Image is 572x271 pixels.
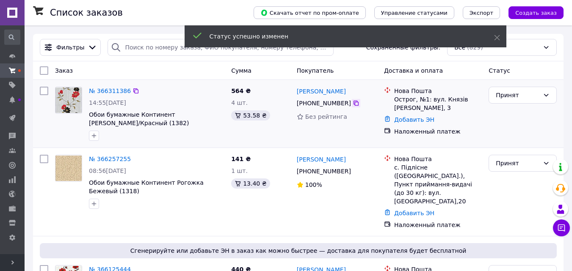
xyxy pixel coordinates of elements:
[394,221,482,229] div: Наложенный платеж
[496,90,539,100] div: Принят
[297,87,346,96] a: [PERSON_NAME]
[56,43,84,52] span: Фильтры
[394,163,482,205] div: с. Підлісне ([GEOGRAPHIC_DATA].), Пункт приймання-видачі (до 30 кг): вул. [GEOGRAPHIC_DATA],20
[231,178,270,189] div: 13.40 ₴
[89,167,126,174] span: 08:56[DATE]
[305,181,322,188] span: 100%
[500,9,564,16] a: Создать заказ
[553,219,570,236] button: Чат с покупателем
[89,156,131,162] a: № 366257255
[231,88,251,94] span: 564 ₴
[254,6,366,19] button: Скачать отчет по пром-оплате
[231,99,248,106] span: 4 шт.
[394,116,434,123] a: Добавить ЭН
[50,8,123,18] h1: Список заказов
[295,97,353,109] div: [PHONE_NUMBER]
[394,155,482,163] div: Нова Пошта
[394,210,434,216] a: Добавить ЭН
[55,67,73,74] span: Заказ
[394,87,482,95] div: Нова Пошта
[374,6,454,19] button: Управление статусами
[297,155,346,164] a: [PERSON_NAME]
[384,67,443,74] span: Доставка и оплата
[231,167,248,174] span: 1 шт.
[515,10,557,16] span: Создать заказ
[55,87,82,114] a: Фото товару
[470,10,493,16] span: Экспорт
[463,6,500,19] button: Экспорт
[89,111,189,126] a: Обои бумажные Континент [PERSON_NAME]/Красный (1382)
[295,165,353,177] div: [PHONE_NUMBER]
[489,67,510,74] span: Статус
[231,110,270,120] div: 53.58 ₴
[89,99,126,106] span: 14:55[DATE]
[210,32,473,41] div: Статус успешно изменен
[260,9,359,16] span: Скачать отчет по пром-оплате
[231,67,251,74] span: Сумма
[43,246,553,255] span: Сгенерируйте или добавьте ЭН в заказ как можно быстрее — доставка для покупателя будет бесплатной
[89,179,204,194] a: Обои бумажные Континент Рогожка Бежевый (1318)
[55,155,82,182] a: Фото товару
[231,156,251,162] span: 141 ₴
[55,156,82,181] img: Фото товару
[89,88,131,94] a: № 366311386
[55,88,82,113] img: Фото товару
[394,127,482,136] div: Наложенный платеж
[508,6,564,19] button: Создать заказ
[496,159,539,168] div: Принят
[381,10,448,16] span: Управление статусами
[297,67,334,74] span: Покупатель
[305,113,347,120] span: Без рейтинга
[394,95,482,112] div: Острог, №1: вул. Князів [PERSON_NAME], 3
